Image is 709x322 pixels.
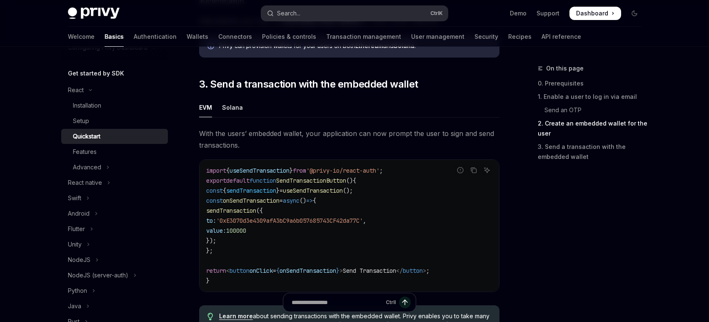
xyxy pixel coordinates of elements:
[343,187,353,194] span: ();
[280,187,283,194] span: =
[276,187,280,194] span: }
[134,27,177,47] a: Authentication
[105,27,124,47] a: Basics
[313,197,316,204] span: {
[68,270,128,280] div: NodeJS (server-auth)
[61,299,168,314] button: Toggle Java section
[206,177,226,184] span: export
[482,165,492,176] button: Ask AI
[206,247,213,254] span: };
[68,255,90,265] div: NodeJS
[411,27,464,47] a: User management
[283,187,343,194] span: useSendTransaction
[206,167,226,174] span: import
[61,268,168,283] button: Toggle NodeJS (server-auth) section
[293,167,306,174] span: from
[300,197,306,204] span: ()
[538,103,648,117] a: Send an OTP
[336,267,340,274] span: }
[403,267,423,274] span: button
[61,175,168,190] button: Toggle React native section
[396,267,403,274] span: </
[510,9,527,18] a: Demo
[199,78,418,91] span: 3. Send a transaction with the embedded wallet
[326,27,401,47] a: Transaction management
[569,7,621,20] a: Dashboard
[206,217,216,224] span: to:
[68,301,81,311] div: Java
[277,8,300,18] div: Search...
[61,160,168,175] button: Toggle Advanced section
[226,177,250,184] span: default
[628,7,641,20] button: Toggle dark mode
[290,167,293,174] span: }
[73,162,101,172] div: Advanced
[61,83,168,98] button: Toggle React section
[546,63,584,73] span: On this page
[206,187,223,194] span: const
[226,267,230,274] span: <
[538,77,648,90] a: 0. Prerequisites
[537,9,559,18] a: Support
[292,293,382,312] input: Ask a question...
[542,27,581,47] a: API reference
[68,8,120,19] img: dark logo
[61,144,168,159] a: Features
[340,267,343,274] span: >
[538,140,648,164] a: 3. Send a transaction with the embedded wallet
[218,27,252,47] a: Connectors
[276,177,346,184] span: SendTransactionButton
[399,297,411,308] button: Send message
[474,27,498,47] a: Security
[61,283,168,298] button: Toggle Python section
[230,167,290,174] span: useSendTransaction
[343,267,396,274] span: Send Transaction
[68,239,82,249] div: Unity
[61,113,168,128] a: Setup
[68,27,95,47] a: Welcome
[379,167,383,174] span: ;
[261,6,448,21] button: Open search
[199,98,212,117] div: EVM
[73,131,100,141] div: Quickstart
[223,197,280,204] span: onSendTransaction
[61,191,168,206] button: Toggle Swift section
[262,27,316,47] a: Policies & controls
[73,101,101,111] div: Installation
[73,147,97,157] div: Features
[206,277,210,284] span: }
[280,267,336,274] span: onSendTransaction
[576,9,608,18] span: Dashboard
[206,197,223,204] span: const
[226,167,230,174] span: {
[61,98,168,113] a: Installation
[230,267,250,274] span: button
[306,197,313,204] span: =>
[468,165,479,176] button: Copy the contents from the code block
[61,221,168,236] button: Toggle Flutter section
[68,178,102,188] div: React native
[276,267,280,274] span: {
[68,193,81,203] div: Swift
[250,177,276,184] span: function
[283,197,300,204] span: async
[353,177,356,184] span: {
[363,217,366,224] span: ,
[508,27,532,47] a: Recipes
[346,177,353,184] span: ()
[206,237,216,244] span: });
[206,207,256,214] span: sendTransaction
[73,116,89,126] div: Setup
[199,128,499,151] span: With the users’ embedded wallet, your application can now prompt the user to sign and send transa...
[455,165,466,176] button: Report incorrect code
[68,209,90,219] div: Android
[68,224,85,234] div: Flutter
[430,10,443,17] span: Ctrl K
[206,227,226,234] span: value:
[280,197,283,204] span: =
[306,167,379,174] span: '@privy-io/react-auth'
[226,227,246,234] span: 100000
[68,286,87,296] div: Python
[256,207,263,214] span: ({
[61,129,168,144] a: Quickstart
